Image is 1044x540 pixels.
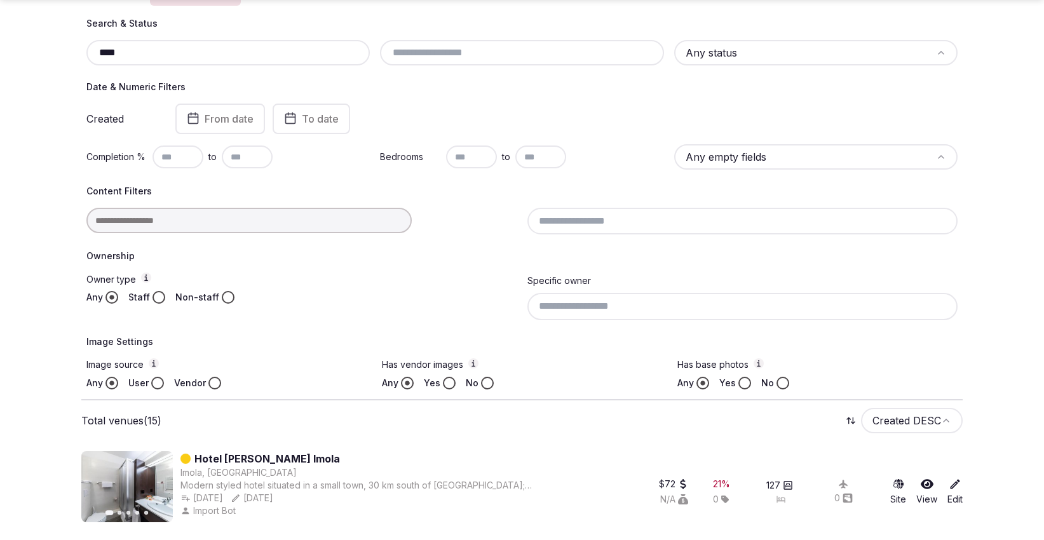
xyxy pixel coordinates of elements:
[208,151,217,163] span: to
[502,151,510,163] span: to
[86,358,367,372] label: Image source
[86,291,103,304] label: Any
[135,511,139,515] button: Go to slide 4
[713,478,730,490] button: 21%
[86,273,517,286] label: Owner type
[86,377,103,389] label: Any
[141,273,151,283] button: Owner type
[175,291,219,304] label: Non-staff
[105,510,114,515] button: Go to slide 1
[468,358,478,368] button: Has vendor images
[86,250,958,262] h4: Ownership
[754,358,764,368] button: Has base photos
[86,17,958,30] h4: Search & Status
[761,377,774,389] label: No
[86,185,958,198] h4: Content Filters
[149,358,159,368] button: Image source
[466,377,478,389] label: No
[81,414,161,428] p: Total venues (15)
[205,112,254,125] span: From date
[424,377,440,389] label: Yes
[834,492,853,504] button: 0
[890,478,906,506] a: Site
[86,335,958,348] h4: Image Settings
[947,478,963,506] a: Edit
[382,377,398,389] label: Any
[144,511,148,515] button: Go to slide 5
[126,511,130,515] button: Go to slide 3
[180,504,238,517] button: Import Bot
[677,377,694,389] label: Any
[677,358,958,372] label: Has base photos
[382,358,662,372] label: Has vendor images
[180,492,223,504] button: [DATE]
[81,451,173,522] img: Featured image for Hotel Donatello Imola
[180,479,552,492] div: Modern styled hotel situated in a small town, 30 km south of [GEOGRAPHIC_DATA]; towards the [GEOG...
[194,451,340,466] a: Hotel [PERSON_NAME] Imola
[713,493,719,506] span: 0
[713,478,730,490] div: 21 %
[719,377,736,389] label: Yes
[128,377,149,389] label: User
[175,104,265,134] button: From date
[766,479,793,492] button: 127
[118,511,121,515] button: Go to slide 2
[86,81,958,93] h4: Date & Numeric Filters
[180,466,297,479] button: Imola, [GEOGRAPHIC_DATA]
[273,104,350,134] button: To date
[766,479,780,492] span: 127
[128,291,150,304] label: Staff
[302,112,339,125] span: To date
[527,275,591,286] label: Specific owner
[380,151,441,163] label: Bedrooms
[174,377,206,389] label: Vendor
[916,478,937,506] a: View
[231,492,273,504] button: [DATE]
[86,151,147,163] label: Completion %
[660,493,688,506] button: N/A
[86,114,158,124] label: Created
[659,478,688,490] button: $72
